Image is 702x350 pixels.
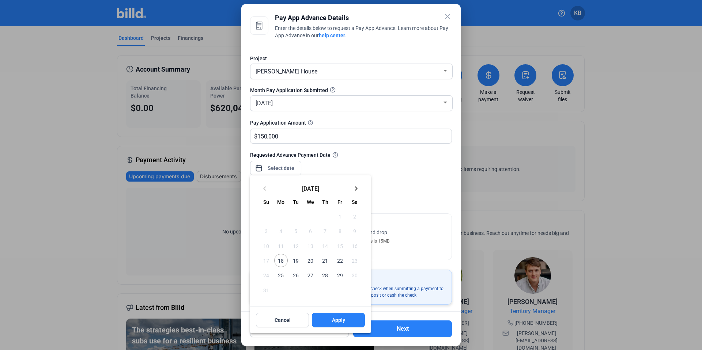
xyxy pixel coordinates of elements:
[293,199,299,205] span: Tu
[337,199,342,205] span: Fr
[304,254,317,267] span: 20
[273,224,288,238] button: August 4, 2025
[318,239,332,253] button: August 14, 2025
[332,316,345,324] span: Apply
[259,282,273,297] button: August 31, 2025
[304,224,317,237] span: 6
[273,239,288,253] button: August 11, 2025
[259,239,273,253] button: August 10, 2025
[304,269,317,282] span: 27
[332,224,347,238] button: August 8, 2025
[318,268,332,282] button: August 28, 2025
[303,253,318,268] button: August 20, 2025
[260,283,273,296] span: 31
[273,253,288,268] button: August 18, 2025
[274,239,287,252] span: 11
[288,268,303,282] button: August 26, 2025
[333,239,346,252] span: 15
[333,224,346,237] span: 8
[260,224,273,237] span: 3
[274,224,287,237] span: 4
[260,184,269,193] mat-icon: keyboard_arrow_left
[260,254,273,267] span: 17
[318,254,332,267] span: 21
[347,268,362,282] button: August 30, 2025
[318,224,332,237] span: 7
[289,254,302,267] span: 19
[318,239,332,252] span: 14
[259,224,273,238] button: August 3, 2025
[289,224,302,237] span: 5
[348,269,361,282] span: 30
[304,239,317,252] span: 13
[274,254,287,267] span: 18
[307,199,314,205] span: We
[272,185,349,191] span: [DATE]
[347,239,362,253] button: August 16, 2025
[275,316,291,324] span: Cancel
[303,224,318,238] button: August 6, 2025
[288,224,303,238] button: August 5, 2025
[259,253,273,268] button: August 17, 2025
[259,268,273,282] button: August 24, 2025
[352,184,361,193] mat-icon: keyboard_arrow_right
[274,269,287,282] span: 25
[347,224,362,238] button: August 9, 2025
[333,269,346,282] span: 29
[263,199,269,205] span: Su
[318,253,332,268] button: August 21, 2025
[348,254,361,267] span: 23
[312,313,365,327] button: Apply
[273,268,288,282] button: August 25, 2025
[352,199,358,205] span: Sa
[260,269,273,282] span: 24
[322,199,328,205] span: Th
[318,269,332,282] span: 28
[289,239,302,252] span: 12
[256,313,309,327] button: Cancel
[333,210,346,223] span: 1
[259,209,332,224] td: AUG
[347,209,362,224] button: August 2, 2025
[289,269,302,282] span: 26
[333,254,346,267] span: 22
[348,239,361,252] span: 16
[332,253,347,268] button: August 22, 2025
[332,268,347,282] button: August 29, 2025
[277,199,284,205] span: Mo
[303,268,318,282] button: August 27, 2025
[332,209,347,224] button: August 1, 2025
[348,210,361,223] span: 2
[288,253,303,268] button: August 19, 2025
[288,239,303,253] button: August 12, 2025
[318,224,332,238] button: August 7, 2025
[332,239,347,253] button: August 15, 2025
[348,224,361,237] span: 9
[260,239,273,252] span: 10
[303,239,318,253] button: August 13, 2025
[347,253,362,268] button: August 23, 2025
